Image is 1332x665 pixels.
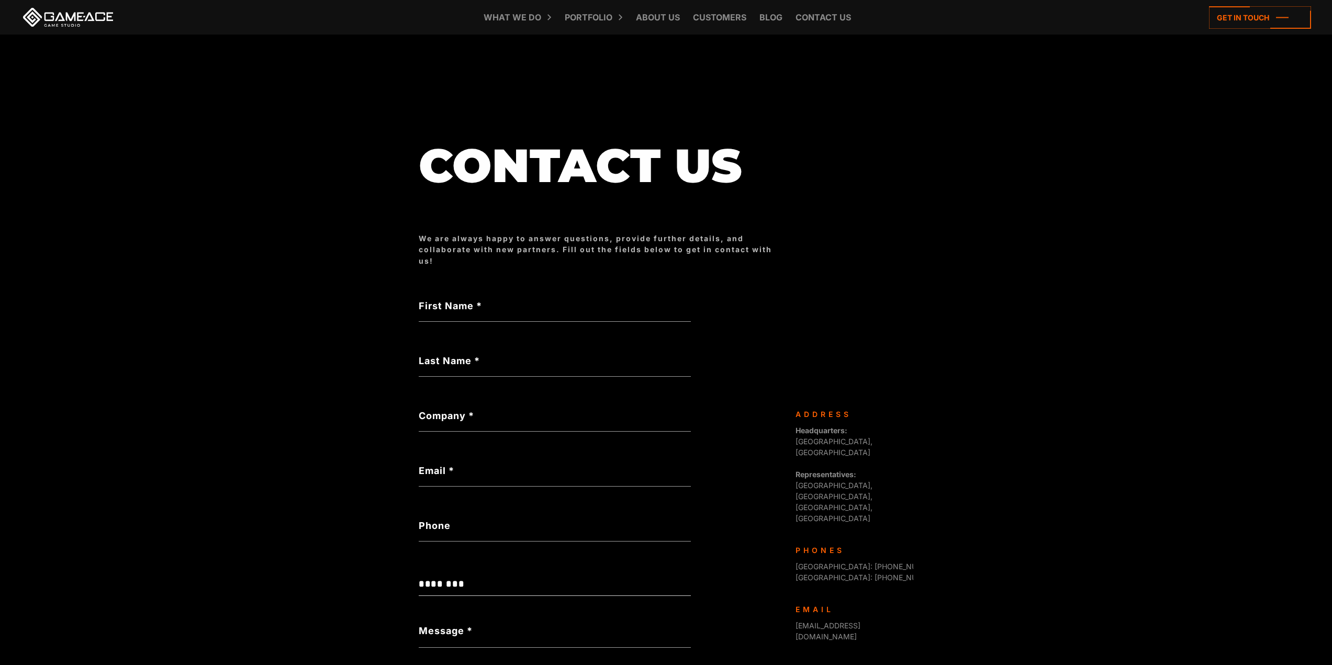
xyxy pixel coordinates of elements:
[419,140,785,191] h1: Contact us
[419,233,785,266] div: We are always happy to answer questions, provide further details, and collaborate with new partne...
[419,464,691,478] label: Email *
[1209,6,1311,29] a: Get in touch
[419,519,691,533] label: Phone
[419,409,691,423] label: Company *
[419,624,473,638] label: Message *
[796,573,940,582] span: [GEOGRAPHIC_DATA]: [PHONE_NUMBER]
[796,426,872,457] span: [GEOGRAPHIC_DATA], [GEOGRAPHIC_DATA]
[419,299,691,313] label: First Name *
[796,470,856,479] strong: Representatives:
[796,604,905,615] div: Email
[796,621,860,641] a: [EMAIL_ADDRESS][DOMAIN_NAME]
[796,409,905,420] div: Address
[419,354,691,368] label: Last Name *
[796,562,940,571] span: [GEOGRAPHIC_DATA]: [PHONE_NUMBER]
[796,426,847,435] strong: Headquarters:
[796,470,872,523] span: [GEOGRAPHIC_DATA], [GEOGRAPHIC_DATA], [GEOGRAPHIC_DATA], [GEOGRAPHIC_DATA]
[796,545,905,556] div: Phones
